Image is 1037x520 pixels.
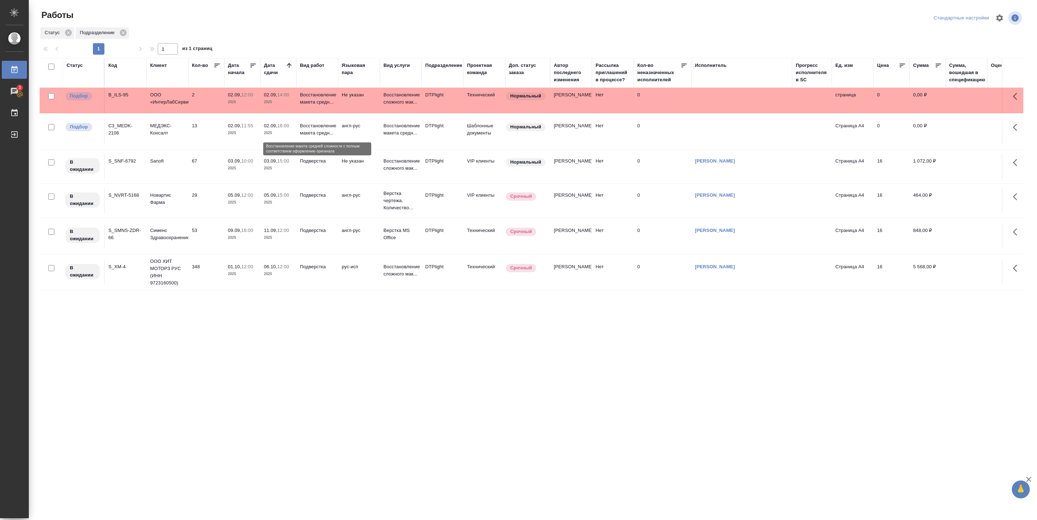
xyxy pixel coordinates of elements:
p: Подразделение [80,29,117,36]
p: Sanofi [150,158,185,165]
td: 13 [188,119,224,144]
p: Нормальный [510,92,541,100]
td: Нет [592,188,634,213]
td: 16 [874,223,910,248]
td: Нет [592,154,634,179]
div: Ед. изм [835,62,853,69]
p: 03.09, [228,158,241,164]
a: [PERSON_NAME] [695,228,735,233]
td: Шаблонные документы [463,119,505,144]
div: Языковая пара [342,62,376,76]
td: 5 568,00 ₽ [910,260,946,285]
p: 02.09, [228,92,241,97]
p: Восстановление сложного мак... [383,91,418,106]
td: англ-рус [338,119,380,144]
td: 0,00 ₽ [910,119,946,144]
div: Подразделение [76,27,129,39]
p: 2025 [264,234,293,241]
td: 0 [634,223,691,248]
div: Автор последнего изменения [554,62,588,83]
p: 15:00 [277,158,289,164]
p: 2025 [264,99,293,106]
p: Подверстка [300,158,335,165]
p: Подбор [70,92,88,100]
p: Статус [45,29,62,36]
p: 2025 [264,270,293,278]
td: Страница А4 [832,154,874,179]
td: страница [832,88,874,113]
td: Нет [592,119,634,144]
div: Сумма, вошедшая в спецификацию [949,62,985,83]
td: 0 [634,119,691,144]
p: 15:00 [277,192,289,198]
p: Сименс Здравоохранение [150,227,185,241]
td: [PERSON_NAME] [550,260,592,285]
p: Верстка чертежа. Количество... [383,190,418,211]
td: Не указан [338,88,380,113]
td: 848,00 ₽ [910,223,946,248]
p: Восстановление макета средн... [300,122,335,137]
div: Можно подбирать исполнителей [65,91,100,101]
p: 2025 [228,234,257,241]
p: 12:00 [241,264,253,269]
div: B_ILS-95 [108,91,143,99]
div: split button [932,13,991,24]
div: Исполнитель [695,62,727,69]
p: Верстка MS Office [383,227,418,241]
td: Страница А4 [832,119,874,144]
div: Цена [877,62,889,69]
a: [PERSON_NAME] [695,264,735,269]
p: 05.09, [264,192,277,198]
td: 0 [634,188,691,213]
td: DTPlight [422,119,463,144]
td: 0 [634,154,691,179]
td: Нет [592,223,634,248]
div: Сумма [913,62,929,69]
div: Код [108,62,117,69]
span: Настроить таблицу [991,9,1008,27]
p: Срочный [510,228,532,235]
td: 2 [188,88,224,113]
p: 2025 [264,165,293,172]
td: DTPlight [422,88,463,113]
td: 16 [874,154,910,179]
p: Подбор [70,123,88,131]
span: 🙏 [1015,482,1027,497]
div: Исполнитель назначен, приступать к работе пока рано [65,227,100,244]
div: Подразделение [425,62,462,69]
p: 11:55 [241,123,253,128]
div: Вид услуги [383,62,410,69]
p: 11.09, [264,228,277,233]
div: S_SMNS-ZDR-66 [108,227,143,241]
div: S_XM-4 [108,263,143,270]
td: рус-исп [338,260,380,285]
p: 2025 [228,270,257,278]
p: Восстановление макета средн... [300,91,335,106]
td: 16 [874,188,910,213]
div: Доп. статус заказа [509,62,547,76]
p: 03.09, [264,158,277,164]
p: Новартис Фарма [150,192,185,206]
p: 02.09, [264,123,277,128]
td: Технический [463,223,505,248]
p: 12:00 [241,192,253,198]
p: 09.09, [228,228,241,233]
div: Статус [40,27,74,39]
td: Страница А4 [832,188,874,213]
td: [PERSON_NAME] [550,154,592,179]
td: 16 [874,260,910,285]
p: 10:00 [241,158,253,164]
p: 06.10, [264,264,277,269]
td: Страница А4 [832,223,874,248]
p: 2025 [228,199,257,206]
p: 2025 [264,129,293,137]
td: DTPlight [422,154,463,179]
p: Нормальный [510,159,541,166]
p: Восстановление макета средн... [383,122,418,137]
span: из 1 страниц [182,44,212,55]
p: В ожидании [70,264,95,279]
div: Вид работ [300,62,324,69]
p: В ожидании [70,228,95,242]
div: Кол-во неназначенных исполнителей [637,62,681,83]
p: 2025 [228,99,257,106]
